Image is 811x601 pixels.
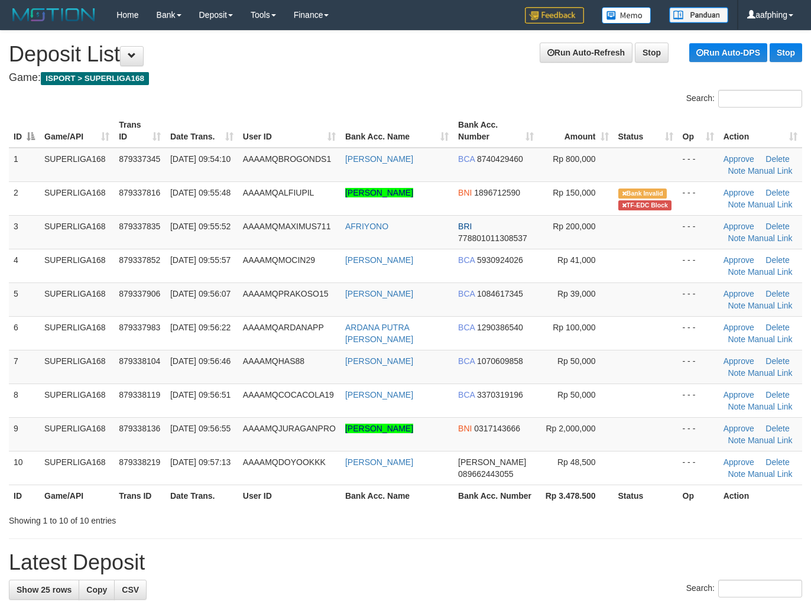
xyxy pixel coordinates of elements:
a: Approve [724,424,754,433]
a: [PERSON_NAME] [345,289,413,298]
span: Copy 8740429460 to clipboard [477,154,523,164]
td: SUPERLIGA168 [40,148,114,182]
label: Search: [686,580,802,597]
th: User ID: activate to sort column ascending [238,114,340,148]
span: AAAAMQCOCACOLA19 [243,390,334,399]
img: Button%20Memo.svg [602,7,651,24]
span: Copy 1070609858 to clipboard [477,356,523,366]
th: ID: activate to sort column descending [9,114,40,148]
a: Approve [724,222,754,231]
span: ISPORT > SUPERLIGA168 [41,72,149,85]
td: - - - [678,350,719,384]
a: [PERSON_NAME] [345,255,413,265]
a: Note [728,436,745,445]
a: Approve [724,323,754,332]
th: Trans ID [114,485,166,506]
td: SUPERLIGA168 [40,282,114,316]
span: CSV [122,585,139,594]
a: Manual Link [748,436,793,445]
span: BNI [458,188,472,197]
a: Approve [724,188,754,197]
a: Manual Link [748,334,793,344]
span: AAAAMQHAS88 [243,356,304,366]
span: AAAAMQMAXIMUS711 [243,222,331,231]
img: panduan.png [669,7,728,23]
a: Note [728,368,745,378]
span: 879338104 [119,356,160,366]
td: - - - [678,148,719,182]
input: Search: [718,90,802,108]
a: Approve [724,289,754,298]
th: Bank Acc. Number: activate to sort column ascending [453,114,538,148]
a: Approve [724,356,754,366]
span: AAAAMQJURAGANPRO [243,424,336,433]
span: 879338119 [119,390,160,399]
span: AAAAMQMOCIN29 [243,255,315,265]
a: Note [728,166,745,176]
span: [DATE] 09:55:57 [170,255,231,265]
td: 9 [9,417,40,451]
span: Copy 5930924026 to clipboard [477,255,523,265]
a: Note [728,301,745,310]
td: SUPERLIGA168 [40,417,114,451]
span: [DATE] 09:54:10 [170,154,231,164]
span: AAAAMQALFIUPIL [243,188,314,197]
a: Manual Link [748,233,793,243]
span: 879337345 [119,154,160,164]
span: AAAAMQBROGONDS1 [243,154,331,164]
td: - - - [678,282,719,316]
span: AAAAMQPRAKOSO15 [243,289,329,298]
a: Manual Link [748,267,793,277]
a: Note [728,200,745,209]
span: [DATE] 09:56:55 [170,424,231,433]
th: Date Trans.: activate to sort column ascending [166,114,238,148]
a: Manual Link [748,368,793,378]
td: 5 [9,282,40,316]
td: 8 [9,384,40,417]
td: 2 [9,181,40,215]
a: Stop [770,43,802,62]
span: Rp 150,000 [553,188,595,197]
a: AFRIYONO [345,222,388,231]
td: - - - [678,417,719,451]
a: Stop [635,43,669,63]
span: Copy 0317143666 to clipboard [474,424,520,433]
span: AAAAMQARDANAPP [243,323,324,332]
a: Note [728,334,745,344]
a: Manual Link [748,166,793,176]
span: Rp 48,500 [557,457,596,467]
td: 1 [9,148,40,182]
a: Note [728,267,745,277]
td: SUPERLIGA168 [40,350,114,384]
span: BCA [458,154,475,164]
div: Showing 1 to 10 of 10 entries [9,510,329,527]
a: Approve [724,390,754,399]
a: [PERSON_NAME] [345,457,413,467]
th: Game/API [40,485,114,506]
span: [DATE] 09:57:13 [170,457,231,467]
span: BCA [458,323,475,332]
span: Transfer EDC blocked [618,200,672,210]
a: CSV [114,580,147,600]
a: Manual Link [748,402,793,411]
span: Copy 778801011308537 to clipboard [458,233,527,243]
td: - - - [678,181,719,215]
th: Bank Acc. Name: activate to sort column ascending [340,114,453,148]
span: 879337852 [119,255,160,265]
th: Op: activate to sort column ascending [678,114,719,148]
span: [DATE] 09:56:51 [170,390,231,399]
span: Rp 50,000 [557,356,596,366]
span: Copy 3370319196 to clipboard [477,390,523,399]
a: Run Auto-Refresh [540,43,632,63]
th: Status [614,485,678,506]
span: Rp 50,000 [557,390,596,399]
span: BCA [458,289,475,298]
td: SUPERLIGA168 [40,384,114,417]
span: [DATE] 09:56:22 [170,323,231,332]
a: Manual Link [748,469,793,479]
td: - - - [678,384,719,417]
a: Approve [724,457,754,467]
th: Bank Acc. Number [453,485,538,506]
a: [PERSON_NAME] [345,390,413,399]
td: SUPERLIGA168 [40,181,114,215]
